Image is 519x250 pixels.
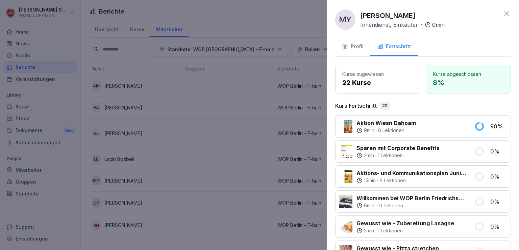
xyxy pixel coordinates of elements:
[364,152,374,159] p: 2 min
[378,152,403,159] p: 1 Lektionen
[356,202,466,209] div: ·
[335,9,355,30] div: MY
[335,102,377,110] p: Kurs Fortschritt
[378,227,403,234] p: 1 Lektionen
[342,43,364,50] div: Profil
[490,223,507,231] p: 0 %
[356,194,466,202] p: Willkommen bei WOP Berlin Friedrichshain
[356,177,466,184] div: ·
[360,21,418,29] p: Innendienst, Einkäufer
[356,227,454,234] div: ·
[364,202,374,209] p: 6 min
[335,38,370,56] button: Profil
[490,172,507,181] p: 0 %
[356,152,440,159] div: ·
[364,177,376,184] p: 15 min
[356,219,454,227] p: Gewusst wie - Zubereitung Lasagne
[360,11,416,21] p: [PERSON_NAME]
[379,177,406,184] p: 6 Lektionen
[364,227,374,234] p: 2 min
[433,78,504,88] p: 8 %
[432,21,445,29] p: 0 min
[490,197,507,206] p: 0 %
[377,43,411,50] div: Fortschritt
[433,70,504,78] p: Kurse abgeschlossen
[370,38,418,56] button: Fortschritt
[378,127,404,134] p: 6 Lektionen
[356,144,440,152] p: Sparen mit Corporate Benefits
[380,102,390,109] div: 22
[490,122,507,130] p: 90 %
[356,127,416,134] div: ·
[360,21,445,29] div: ·
[356,169,466,177] p: Aktions- und Kommunikationsplan Juni bis August
[342,70,413,78] p: Kurse zugewiesen
[342,78,413,88] p: 22 Kurse
[378,202,403,209] p: 1 Lektionen
[490,147,507,155] p: 0 %
[356,119,416,127] p: Aktion Wiesn Dahoam
[364,127,374,134] p: 9 min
